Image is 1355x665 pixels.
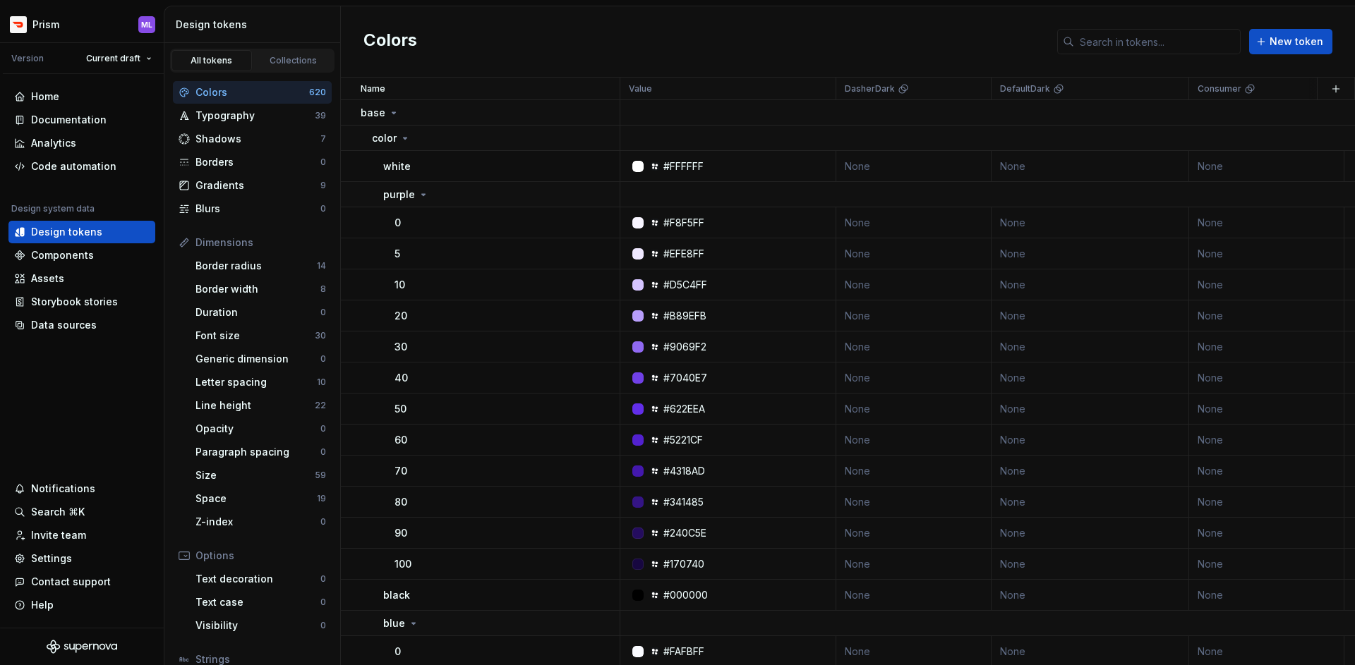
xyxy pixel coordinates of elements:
div: All tokens [176,55,247,66]
div: Help [31,598,54,612]
p: 60 [395,433,407,447]
div: 9 [320,180,326,191]
td: None [992,456,1189,487]
td: None [836,487,992,518]
td: None [1189,207,1344,238]
p: 90 [395,526,407,540]
div: Colors [195,85,309,99]
td: None [836,238,992,269]
a: Text case0 [190,591,332,614]
p: color [372,131,397,145]
div: Text decoration [195,572,320,586]
div: Code automation [31,159,116,173]
p: 40 [395,371,408,385]
td: None [992,425,1189,456]
div: #FAFBFF [663,645,704,659]
div: #D5C4FF [663,278,707,292]
td: None [992,300,1189,331]
div: 14 [317,260,326,272]
div: Design tokens [31,225,102,239]
a: Space19 [190,487,332,510]
a: Supernova Logo [47,640,117,654]
td: None [992,549,1189,580]
a: Gradients9 [173,174,332,197]
button: Notifications [8,477,155,500]
td: None [836,362,992,393]
div: Line height [195,398,315,413]
p: 20 [395,309,407,323]
div: 0 [320,203,326,214]
a: Analytics [8,132,155,154]
p: Name [361,83,385,94]
div: 0 [320,516,326,527]
td: None [992,331,1189,362]
div: 10 [317,377,326,388]
div: Assets [31,272,64,286]
td: None [1189,269,1344,300]
div: Gradients [195,178,320,193]
div: 30 [315,330,326,341]
div: 0 [320,597,326,608]
td: None [1189,393,1344,425]
div: Documentation [31,113,107,127]
input: Search in tokens... [1074,29,1241,54]
div: 7 [320,133,326,145]
div: #EFE8FF [663,247,704,261]
div: 59 [315,470,326,481]
div: Search ⌘K [31,505,85,519]
td: None [836,300,992,331]
div: #170740 [663,557,704,571]
td: None [992,362,1189,393]
td: None [1189,456,1344,487]
a: Assets [8,267,155,290]
p: DefaultDark [1000,83,1050,94]
a: Letter spacing10 [190,371,332,393]
div: #7040E7 [663,371,707,385]
a: Duration0 [190,301,332,324]
p: 50 [395,402,406,416]
td: None [1189,300,1344,331]
div: Letter spacing [195,375,317,389]
p: 10 [395,278,405,292]
p: Consumer [1198,83,1241,94]
p: 100 [395,557,411,571]
td: None [1189,487,1344,518]
div: Prism [32,18,59,32]
div: 620 [309,87,326,98]
div: Paragraph spacing [195,445,320,459]
div: #000000 [663,588,708,602]
div: Border radius [195,259,317,273]
h2: Colors [363,29,417,54]
div: 0 [320,620,326,631]
a: Line height22 [190,394,332,417]
td: None [992,207,1189,238]
p: 70 [395,464,407,478]
td: None [992,151,1189,182]
div: Text case [195,595,320,609]
a: Typography39 [173,104,332,127]
div: Design tokens [176,18,335,32]
p: 0 [395,645,401,659]
div: Generic dimension [195,352,320,366]
div: Analytics [31,136,76,150]
a: Border width8 [190,278,332,300]
div: Collections [258,55,329,66]
a: Blurs0 [173,197,332,220]
div: Blurs [195,202,320,216]
p: 5 [395,247,400,261]
td: None [1189,331,1344,362]
div: #FFFFFF [663,159,704,173]
td: None [836,549,992,580]
div: #9069F2 [663,340,706,354]
div: Settings [31,551,72,566]
p: 80 [395,495,407,509]
div: #B89EFB [663,309,706,323]
a: Opacity0 [190,417,332,440]
a: Components [8,244,155,267]
a: Code automation [8,155,155,178]
div: Space [195,492,317,506]
a: Font size30 [190,324,332,347]
div: 22 [315,400,326,411]
div: 19 [317,493,326,504]
p: blue [383,616,405,630]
